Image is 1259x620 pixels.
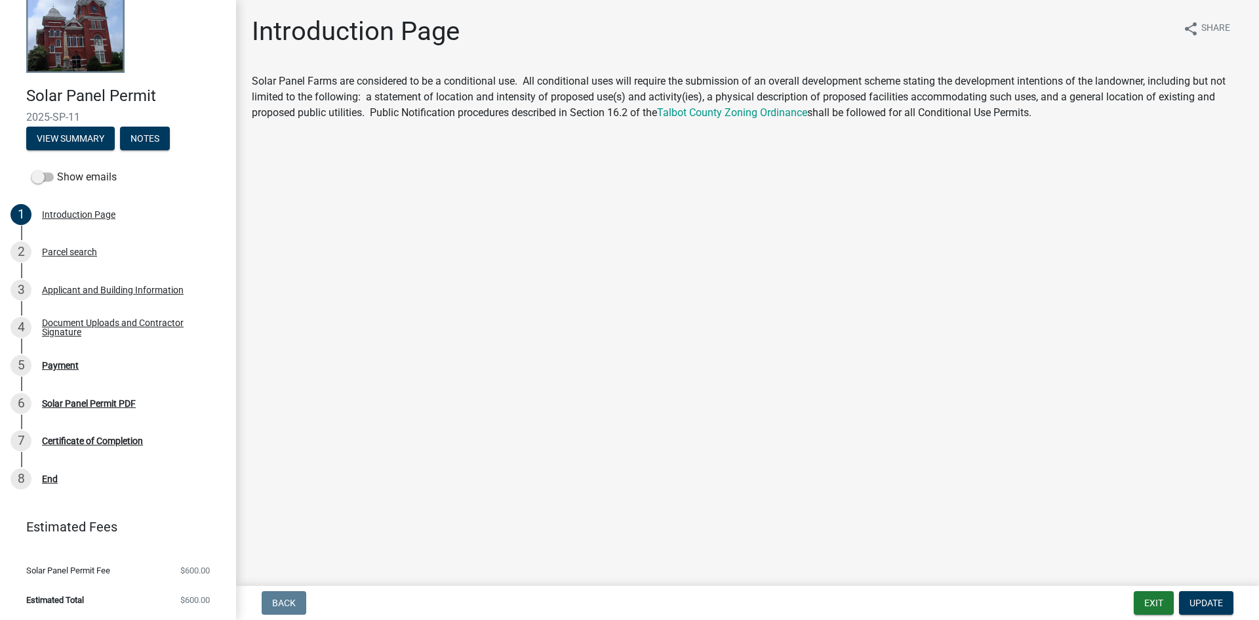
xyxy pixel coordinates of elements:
[10,279,31,300] div: 3
[10,241,31,262] div: 2
[42,474,58,484] div: End
[1183,21,1199,37] i: share
[10,204,31,225] div: 1
[252,16,460,47] h1: Introduction Page
[42,247,97,257] div: Parcel search
[1172,16,1241,41] button: shareShare
[26,111,210,123] span: 2025-SP-11
[10,355,31,376] div: 5
[272,598,296,608] span: Back
[120,134,170,144] wm-modal-confirm: Notes
[252,73,1243,121] p: Solar Panel Farms are considered to be a conditional use. All conditional uses will require the s...
[42,318,215,337] div: Document Uploads and Contractor Signature
[10,430,31,451] div: 7
[26,134,115,144] wm-modal-confirm: Summary
[657,106,807,119] a: Talbot County Zoning Ordinance
[10,514,215,540] a: Estimated Fees
[262,591,306,615] button: Back
[180,596,210,604] span: $600.00
[42,361,79,370] div: Payment
[1179,591,1233,615] button: Update
[120,127,170,150] button: Notes
[26,87,226,106] h4: Solar Panel Permit
[26,596,84,604] span: Estimated Total
[31,169,117,185] label: Show emails
[1189,598,1223,608] span: Update
[26,127,115,150] button: View Summary
[42,399,136,408] div: Solar Panel Permit PDF
[1201,21,1230,37] span: Share
[10,468,31,489] div: 8
[42,210,115,219] div: Introduction Page
[42,436,143,445] div: Certificate of Completion
[42,285,184,295] div: Applicant and Building Information
[10,393,31,414] div: 6
[180,566,210,575] span: $600.00
[1134,591,1174,615] button: Exit
[26,566,110,575] span: Solar Panel Permit Fee
[10,317,31,338] div: 4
